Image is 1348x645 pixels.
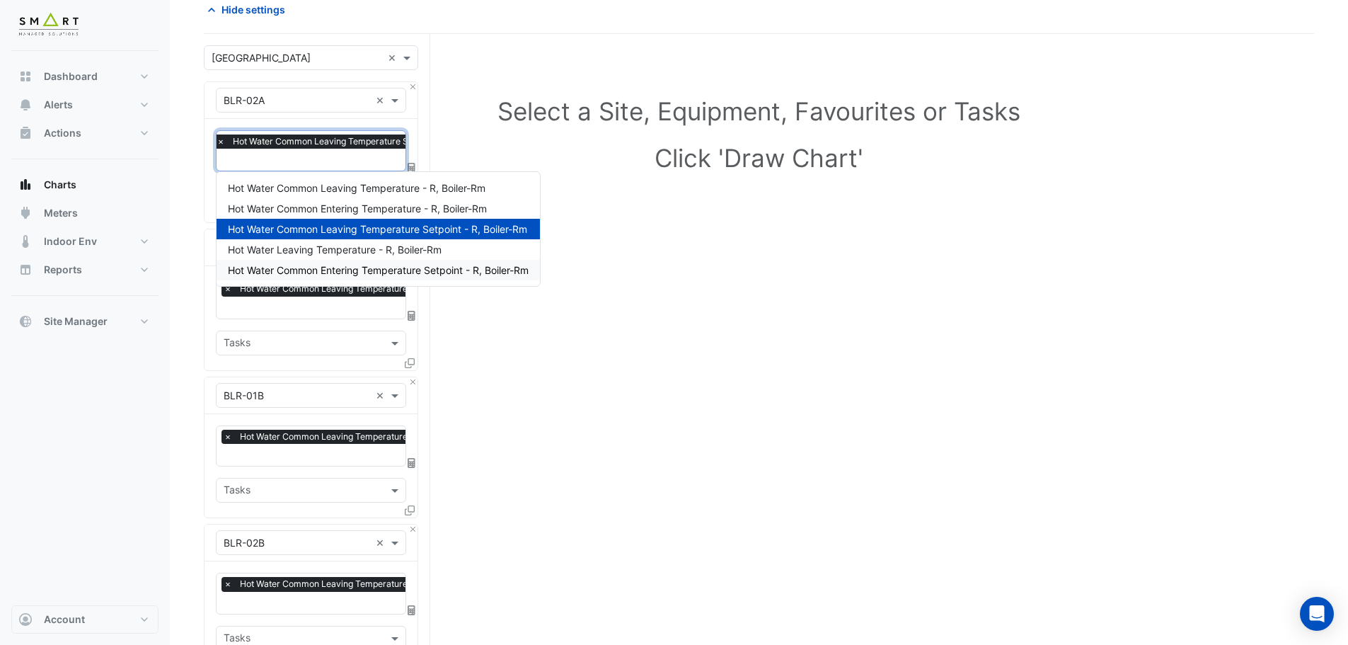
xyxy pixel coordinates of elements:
span: Clone Favourites and Tasks from this Equipment to other Equipment [405,357,415,369]
button: Indoor Env [11,227,159,256]
app-icon: Indoor Env [18,234,33,249]
span: Hot Water Common Leaving Temperature Setpoint - R, Boiler-Rm [228,223,527,235]
span: Hot Water Common Leaving Temperature Setpoint - R, Boiler-Rm [236,430,506,444]
button: Close [408,377,417,387]
app-icon: Actions [18,126,33,140]
app-icon: Site Manager [18,314,33,329]
span: Clear [388,50,400,65]
span: Clear [376,535,388,550]
app-icon: Reports [18,263,33,277]
span: Hide settings [221,2,285,17]
span: Site Manager [44,314,108,329]
span: Actions [44,126,81,140]
button: Close [408,525,417,534]
button: Meters [11,199,159,227]
span: Hot Water Common Entering Temperature Setpoint - R, Boiler-Rm [228,264,529,276]
span: Hot Water Leaving Temperature - R, Boiler-Rm [228,244,442,256]
span: Account [44,612,85,627]
span: Dashboard [44,69,98,84]
button: Close [408,82,417,91]
span: × [221,430,234,444]
div: Options List [217,172,540,286]
span: Alerts [44,98,73,112]
button: Dashboard [11,62,159,91]
button: Account [11,605,159,634]
span: Reports [44,263,82,277]
span: Choose Function [405,457,418,469]
span: Hot Water Common Entering Temperature - R, Boiler-Rm [228,202,487,215]
span: × [221,282,234,296]
span: Charts [44,178,76,192]
img: Company Logo [17,11,81,40]
span: × [214,135,227,149]
span: Choose Function [405,161,418,173]
div: Open Intercom Messenger [1300,597,1334,631]
span: Clear [376,93,388,108]
div: Tasks [221,335,250,353]
button: Charts [11,171,159,199]
app-icon: Alerts [18,98,33,112]
button: Alerts [11,91,159,119]
span: Meters [44,206,78,220]
button: Actions [11,119,159,147]
span: Choose Function [405,605,418,617]
app-icon: Dashboard [18,69,33,84]
button: Reports [11,256,159,284]
div: Tasks [221,482,250,501]
span: Choose Function [405,309,418,321]
span: Clear [376,388,388,403]
app-icon: Meters [18,206,33,220]
span: Indoor Env [44,234,97,249]
span: Hot Water Common Leaving Temperature Setpoint - R, Boiler-Rm [229,135,499,149]
span: × [221,577,234,591]
span: Hot Water Common Leaving Temperature - R, Boiler-Rm [228,182,485,194]
span: Hot Water Common Leaving Temperature Setpoint - R, Boiler-Rm [236,577,506,591]
app-icon: Charts [18,178,33,192]
h1: Select a Site, Equipment, Favourites or Tasks [235,96,1283,126]
span: Hot Water Common Leaving Temperature Setpoint - R, Boiler-Rm [236,282,506,296]
h1: Click 'Draw Chart' [235,143,1283,173]
span: Clone Favourites and Tasks from this Equipment to other Equipment [405,504,415,516]
button: Site Manager [11,307,159,336]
